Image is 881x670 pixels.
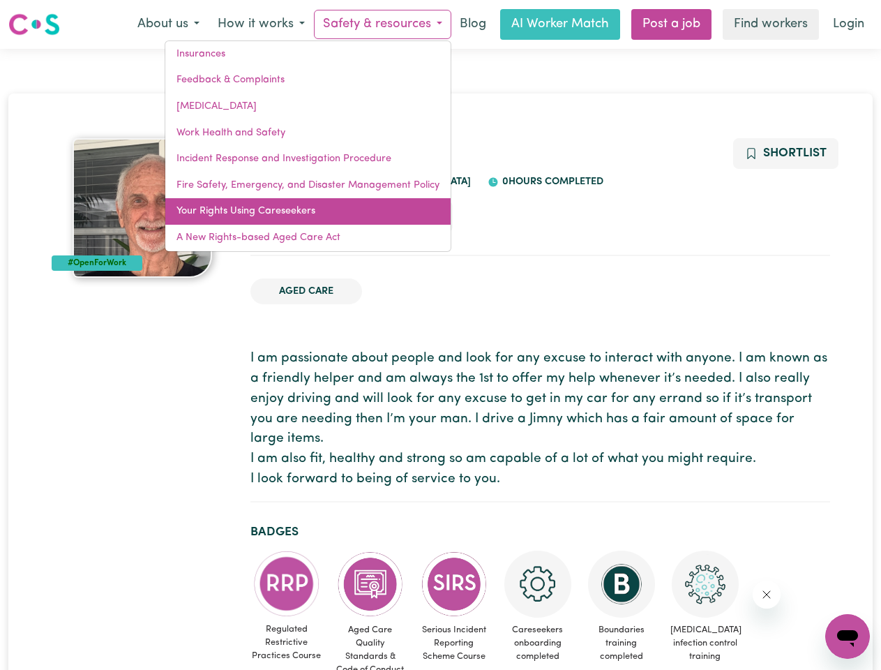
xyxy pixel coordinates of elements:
a: Login [824,9,873,40]
button: Add to shortlist [733,138,838,169]
a: Insurances [165,41,451,68]
img: Careseekers logo [8,12,60,37]
button: How it works [209,10,314,39]
a: Fire Safety, Emergency, and Disaster Management Policy [165,172,451,199]
a: Work Health and Safety [165,120,451,147]
a: Kenneth's profile picture'#OpenForWork [52,138,234,278]
span: Regulated Restrictive Practices Course [250,617,323,669]
a: AI Worker Match [500,9,620,40]
iframe: Close message [753,581,781,609]
p: I am passionate about people and look for any excuse to interact with anyone. I am known as a fri... [250,349,830,490]
img: CS Academy: Aged Care Quality Standards & Code of Conduct course completed [337,551,404,618]
span: [MEDICAL_DATA] infection control training [669,618,741,669]
span: Need any help? [8,10,84,21]
button: About us [128,10,209,39]
iframe: Button to launch messaging window [825,614,870,659]
button: Safety & resources [314,10,451,39]
a: Incident Response and Investigation Procedure [165,146,451,172]
a: Blog [451,9,495,40]
a: Post a job [631,9,711,40]
span: Careseekers onboarding completed [502,618,574,669]
a: A New Rights-based Aged Care Act [165,225,451,251]
a: Your Rights Using Careseekers [165,198,451,225]
img: CS Academy: Serious Incident Reporting Scheme course completed [421,551,488,618]
li: Aged Care [250,278,362,305]
img: CS Academy: Regulated Restrictive Practices course completed [253,551,320,617]
span: Boundaries training completed [585,618,658,669]
div: #OpenForWork [52,255,143,271]
span: 0 hours completed [499,177,603,187]
img: CS Academy: COVID-19 Infection Control Training course completed [672,551,739,618]
a: Find workers [723,9,819,40]
span: Shortlist [763,147,827,159]
span: Serious Incident Reporting Scheme Course [418,618,490,669]
h2: Badges [250,525,830,539]
img: CS Academy: Boundaries in care and support work course completed [588,551,655,618]
a: Careseekers logo [8,8,60,40]
a: Feedback & Complaints [165,67,451,94]
img: CS Academy: Careseekers Onboarding course completed [504,551,571,618]
img: Kenneth [73,138,212,278]
div: Safety & resources [165,40,451,252]
a: [MEDICAL_DATA] [165,94,451,120]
